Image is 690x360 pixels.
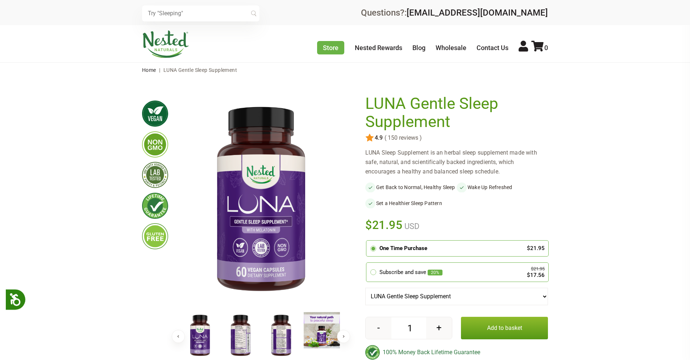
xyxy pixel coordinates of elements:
[365,134,374,142] img: star.svg
[142,162,168,188] img: thirdpartytested
[142,63,548,77] nav: breadcrumbs
[163,67,237,73] span: LUNA Gentle Sleep Supplement
[461,317,548,339] button: Add to basket
[436,44,466,52] a: Wholesale
[366,317,391,339] button: -
[180,95,342,306] img: LUNA Gentle Sleep Supplement
[365,345,548,360] div: 100% Money Back Lifetime Guarantee
[142,101,168,127] img: vegan
[223,312,259,359] img: LUNA Gentle Sleep Supplement
[142,5,259,21] input: Try "Sleeping"
[531,44,548,52] a: 0
[374,135,383,141] span: 4.9
[383,135,422,141] span: ( 150 reviews )
[142,193,168,219] img: lifetimeguarantee
[361,8,548,17] div: Questions?:
[403,222,419,231] span: USD
[365,217,403,233] span: $21.95
[365,198,457,208] li: Set a Healthier Sleep Pattern
[365,148,548,176] div: LUNA Sleep Supplement is an herbal sleep supplement made with safe, natural, and scientifically b...
[407,8,548,18] a: [EMAIL_ADDRESS][DOMAIN_NAME]
[426,317,452,339] button: +
[355,44,402,52] a: Nested Rewards
[182,312,218,359] img: LUNA Gentle Sleep Supplement
[142,67,156,73] a: Home
[263,312,299,359] img: LUNA Gentle Sleep Supplement
[142,30,189,58] img: Nested Naturals
[544,44,548,52] span: 0
[157,67,162,73] span: |
[172,330,185,343] button: Previous
[412,44,425,52] a: Blog
[317,41,344,54] a: Store
[365,182,457,192] li: Get Back to Normal, Healthy Sleep
[477,44,508,52] a: Contact Us
[365,345,380,360] img: badge-lifetimeguarantee-color.svg
[142,223,168,249] img: glutenfree
[337,330,350,343] button: Next
[142,131,168,157] img: gmofree
[365,95,544,131] h1: LUNA Gentle Sleep Supplement
[304,312,340,348] img: LUNA Gentle Sleep Supplement
[457,182,548,192] li: Wake Up Refreshed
